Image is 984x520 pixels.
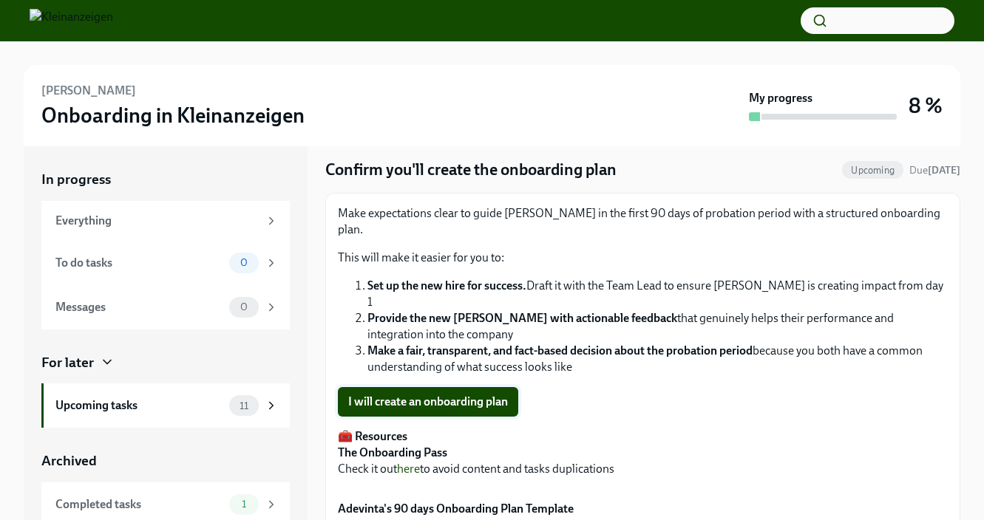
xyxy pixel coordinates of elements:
span: 11 [231,400,257,411]
a: Archived [41,451,290,471]
a: For later [41,353,290,372]
p: Make expectations clear to guide [PERSON_NAME] in the first 90 days of probation period with a st... [338,205,948,238]
span: 1 [233,499,255,510]
strong: Make a fair, transparent, and fact-based decision about the probation period [367,343,753,357]
div: To do tasks [55,255,223,271]
div: Everything [55,213,259,229]
span: Upcoming [842,165,903,176]
a: In progress [41,170,290,189]
div: For later [41,353,94,372]
li: that genuinely helps their performance and integration into the company [367,310,948,343]
p: This will make it easier for you to: [338,250,948,266]
h6: [PERSON_NAME] [41,83,136,99]
li: because you both have a common understanding of what success looks like [367,343,948,375]
a: Everything [41,201,290,241]
h3: 8 % [909,92,943,119]
span: 0 [231,257,257,268]
strong: My progress [749,90,812,106]
span: 0 [231,301,257,312]
strong: Set up the new hire for success. [367,278,526,292]
img: Kleinanzeigen [30,9,113,32]
div: Upcoming tasks [55,397,223,414]
h4: Confirm you'll create the onboarding plan [325,159,617,181]
a: Upcoming tasks11 [41,383,290,428]
button: I will create an onboarding plan [338,387,518,417]
span: Due [909,164,960,177]
a: here [397,462,420,476]
span: August 25th, 2025 09:00 [909,163,960,177]
h3: Onboarding in Kleinanzeigen [41,102,305,129]
a: To do tasks0 [41,241,290,285]
a: Messages0 [41,285,290,329]
strong: The Onboarding Pass [338,445,447,459]
strong: [DATE] [928,164,960,177]
div: Messages [55,299,223,315]
strong: 🧰 Resources [338,429,407,443]
div: Completed tasks [55,496,223,513]
p: Check it out to avoid content and tasks duplications [338,428,948,477]
span: I will create an onboarding plan [348,394,508,409]
strong: Provide the new [PERSON_NAME] with actionable feedback [367,311,677,325]
strong: Adevinta's 90 days Onboarding Plan Template [338,502,574,516]
li: Draft it with the Team Lead to ensure [PERSON_NAME] is creating impact from day 1 [367,278,948,310]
